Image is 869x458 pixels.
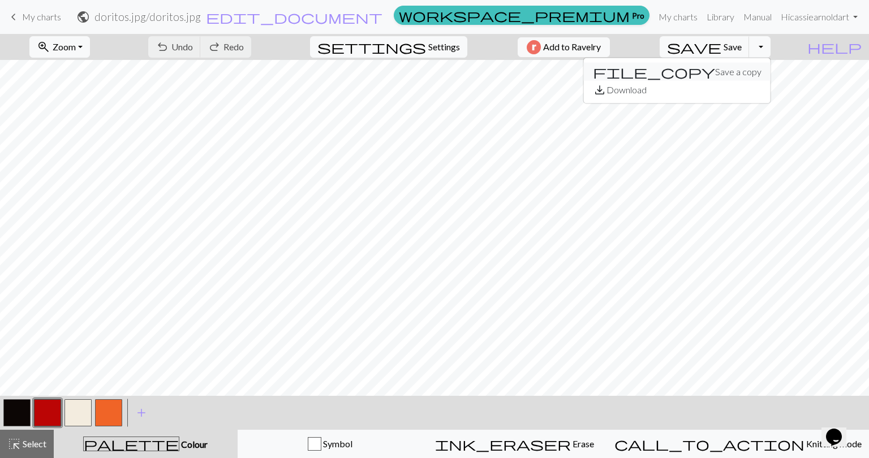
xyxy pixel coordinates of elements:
[654,6,702,28] a: My charts
[135,405,148,421] span: add
[571,438,594,449] span: Erase
[805,438,862,449] span: Knitting mode
[518,37,610,57] button: Add to Ravelry
[807,39,862,55] span: help
[22,11,61,22] span: My charts
[310,36,467,58] button: SettingsSettings
[724,41,742,52] span: Save
[179,439,208,450] span: Colour
[317,39,426,55] span: settings
[702,6,739,28] a: Library
[54,430,238,458] button: Colour
[667,39,721,55] span: save
[527,40,541,54] img: Ravelry
[53,41,76,52] span: Zoom
[238,430,423,458] button: Symbol
[7,436,21,452] span: highlight_alt
[321,438,352,449] span: Symbol
[660,36,750,58] button: Save
[21,438,46,449] span: Select
[76,9,90,25] span: public
[317,40,426,54] i: Settings
[821,413,858,447] iframe: chat widget
[584,81,771,99] button: Download
[593,82,606,98] span: save_alt
[614,436,805,452] span: call_to_action
[394,6,649,25] a: Pro
[94,10,201,23] h2: doritos.jpg / doritos.jpg
[593,64,715,80] span: file_copy
[422,430,607,458] button: Erase
[607,430,869,458] button: Knitting mode
[435,436,571,452] span: ink_eraser
[7,7,61,27] a: My charts
[776,6,862,28] a: Hicassiearnoldart
[37,39,50,55] span: zoom_in
[399,7,630,23] span: workspace_premium
[7,9,20,25] span: keyboard_arrow_left
[543,40,601,54] span: Add to Ravelry
[584,63,771,81] button: Save a copy
[29,36,90,58] button: Zoom
[84,436,179,452] span: palette
[428,40,460,54] span: Settings
[206,9,382,25] span: edit_document
[739,6,776,28] a: Manual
